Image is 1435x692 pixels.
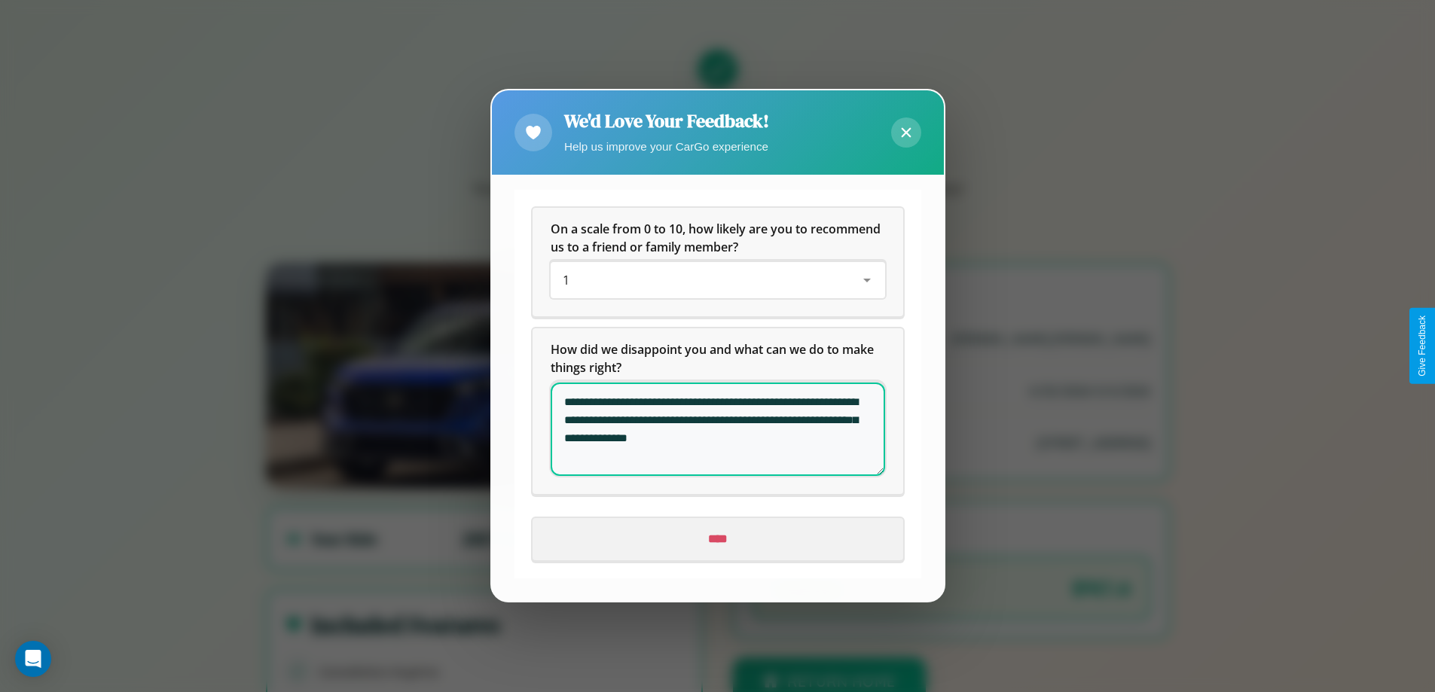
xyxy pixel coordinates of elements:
div: On a scale from 0 to 10, how likely are you to recommend us to a friend or family member? [533,209,903,317]
span: 1 [563,273,569,289]
p: Help us improve your CarGo experience [564,136,769,157]
div: Open Intercom Messenger [15,641,51,677]
h5: On a scale from 0 to 10, how likely are you to recommend us to a friend or family member? [551,221,885,257]
span: How did we disappoint you and what can we do to make things right? [551,342,877,376]
div: On a scale from 0 to 10, how likely are you to recommend us to a friend or family member? [551,263,885,299]
div: Give Feedback [1417,316,1427,376]
h2: We'd Love Your Feedback! [564,108,769,133]
span: On a scale from 0 to 10, how likely are you to recommend us to a friend or family member? [551,221,884,256]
